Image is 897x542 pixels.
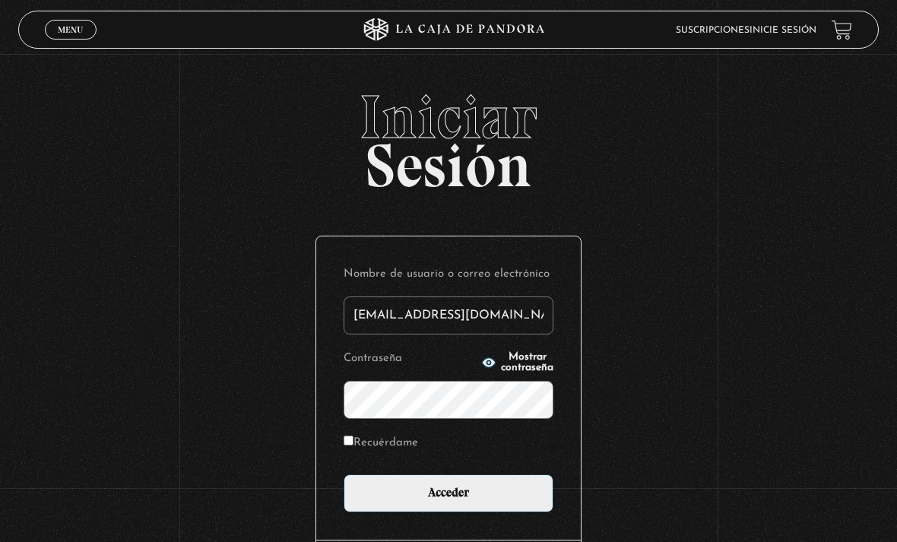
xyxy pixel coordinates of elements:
span: Iniciar [18,87,880,147]
input: Acceder [344,474,553,512]
a: Suscripciones [676,26,750,35]
a: View your shopping cart [832,20,852,40]
button: Mostrar contraseña [481,352,553,373]
span: Mostrar contraseña [501,352,553,373]
label: Nombre de usuario o correo electrónico [344,264,553,284]
h2: Sesión [18,87,880,184]
label: Recuérdame [344,433,418,453]
label: Contraseña [344,348,477,369]
a: Inicie sesión [750,26,816,35]
span: Menu [58,25,83,34]
input: Recuérdame [344,436,353,445]
span: Cerrar [53,38,89,49]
